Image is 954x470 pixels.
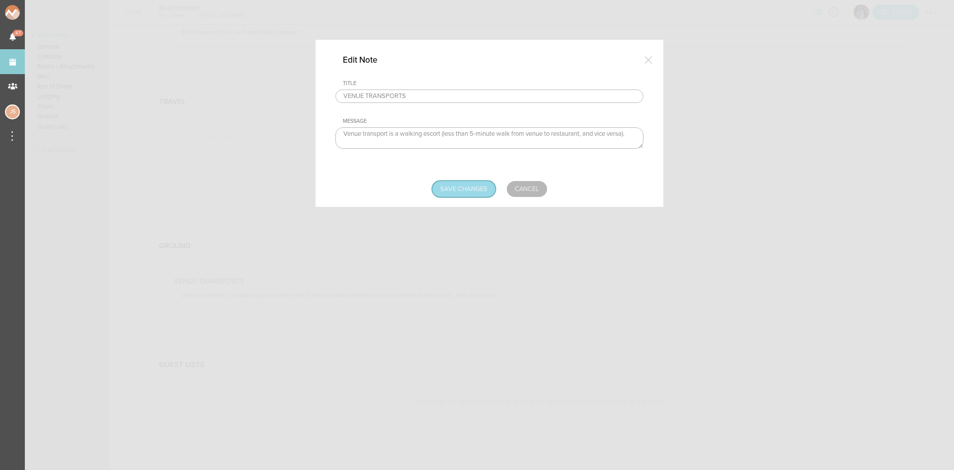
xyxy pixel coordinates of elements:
img: NOMAD [5,5,61,20]
textarea: Venue transport is a walking escort (less than 5-minute walk from hotel to venue/hotel to restaur... [335,127,643,149]
div: Title [343,80,643,87]
input: Save Changes [432,181,495,197]
div: Jessica Smith [5,104,20,119]
h4: Edit Note [343,55,393,65]
a: Cancel [507,181,547,197]
div: Message [343,118,643,125]
span: 47 [13,30,23,36]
